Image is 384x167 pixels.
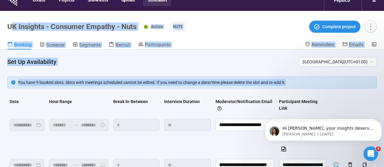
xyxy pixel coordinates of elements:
[216,98,274,112] div: Moderator/Notification Email
[113,98,148,105] div: Break In-Between
[151,24,163,29] span: Active
[311,42,334,48] span: Reminders
[7,42,32,49] a: Booking
[115,42,130,48] span: Recruit
[74,122,79,127] span: swap-right
[46,42,65,48] span: Screener
[109,42,130,49] a: Recruit
[164,98,200,105] div: Interview Duration
[322,23,356,30] span: Complete project
[74,122,79,127] span: to
[305,42,334,49] a: Reminders
[14,42,32,48] span: Booking
[303,57,373,66] span: [GEOGRAPHIC_DATA] ( UTC+01:00 )
[7,22,137,31] h1: UK Insights - Consumer Empathy - Nuts
[363,146,378,161] iframe: Intercom live chat
[145,42,171,48] span: Participants
[11,80,15,85] span: info-circle
[7,58,294,66] h4: Set Up Availability
[39,42,65,49] a: Screener
[49,98,72,105] div: Hour Range
[309,21,360,33] button: Complete project
[173,24,182,30] span: Nuts
[376,146,381,151] span: 4
[18,79,373,86] div: You have 9 booked slots. Slots with meetings scheduled cannot be edited. If you need to change a ...
[263,108,384,151] iframe: Intercom notifications message
[279,98,326,112] div: Participant Meeting Link
[349,42,363,48] span: Emails
[79,42,101,48] span: Segments
[138,42,171,49] a: Participants
[10,98,19,105] div: Date
[365,21,377,33] button: more
[342,42,363,49] a: Emails
[73,42,101,49] a: Segments
[366,22,375,31] span: more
